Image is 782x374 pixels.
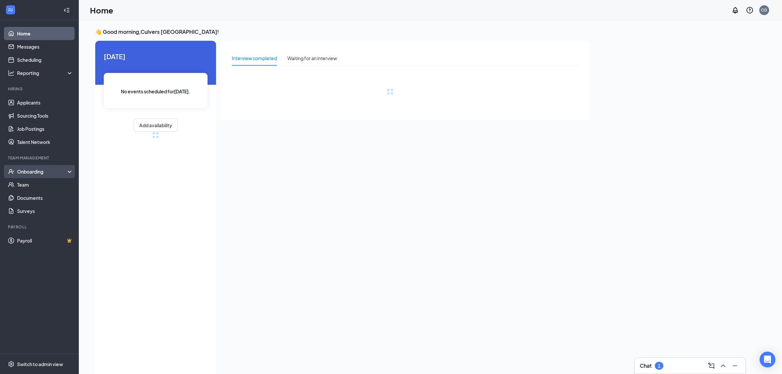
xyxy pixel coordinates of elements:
h3: 👋 Good morning, Culvers [GEOGRAPHIC_DATA] ! [95,28,589,35]
div: Team Management [8,155,72,161]
span: No events scheduled for [DATE] . [121,88,190,95]
div: Interview completed [232,55,277,62]
svg: Settings [8,361,14,367]
svg: UserCheck [8,168,14,175]
button: ComposeMessage [706,361,717,371]
a: Applicants [17,96,73,109]
a: Messages [17,40,73,53]
button: Minimize [730,361,740,371]
svg: Notifications [731,6,739,14]
span: [DATE] [104,51,208,61]
div: Hiring [8,86,72,92]
a: Team [17,178,73,191]
svg: WorkstreamLogo [7,7,14,13]
a: Scheduling [17,53,73,66]
h1: Home [90,5,113,16]
a: Home [17,27,73,40]
h3: Chat [640,362,652,369]
svg: Collapse [63,7,70,13]
div: Reporting [17,70,74,76]
a: Talent Network [17,135,73,149]
a: PayrollCrown [17,234,73,247]
svg: Analysis [8,70,14,76]
div: Waiting for an interview [287,55,337,62]
div: Onboarding [17,168,68,175]
a: Surveys [17,204,73,218]
div: 1 [658,363,660,369]
a: Documents [17,191,73,204]
svg: QuestionInfo [746,6,754,14]
svg: ChevronUp [719,362,727,370]
div: loading meetings... [152,132,159,138]
a: Job Postings [17,122,73,135]
div: Payroll [8,224,72,230]
svg: ComposeMessage [707,362,715,370]
div: Open Intercom Messenger [760,352,775,367]
div: CG [761,7,768,13]
button: Add availability [134,119,178,132]
a: Sourcing Tools [17,109,73,122]
div: Switch to admin view [17,361,63,367]
svg: Minimize [731,362,739,370]
button: ChevronUp [718,361,728,371]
